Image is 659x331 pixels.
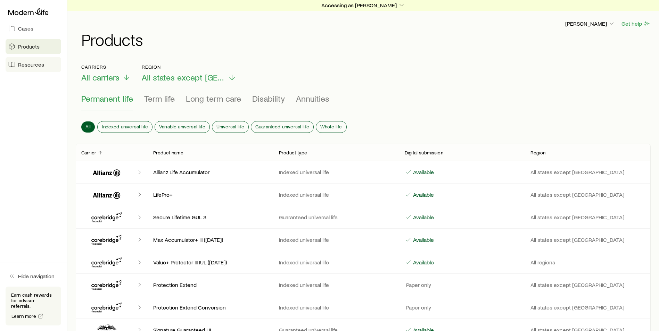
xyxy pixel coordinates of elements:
span: Annuities [296,94,329,103]
p: Protection Extend Conversion [153,304,268,311]
p: LifePro+ [153,191,268,198]
p: Available [412,236,434,243]
span: Indexed universal life [102,124,148,129]
p: Region [142,64,236,70]
p: Allianz Life Accumulator [153,169,268,176]
p: Digital submission [405,150,443,155]
p: Available [412,259,434,266]
span: Cases [18,25,33,32]
a: Cases [6,21,61,36]
p: Indexed universal life [279,169,394,176]
h1: Products [81,31,651,48]
a: Products [6,39,61,54]
p: Available [412,191,434,198]
p: Carriers [81,64,131,70]
span: All [85,124,91,129]
button: Variable universal life [155,121,209,133]
button: All [81,121,95,133]
span: Whole life [320,124,342,129]
button: Guaranteed universal life [251,121,313,133]
button: Get help [621,20,651,28]
p: Product type [279,150,307,155]
p: Secure Lifetime GUL 3 [153,214,268,221]
button: RegionAll states except [GEOGRAPHIC_DATA] [142,64,236,83]
span: Long term care [186,94,241,103]
p: Protection Extend [153,281,268,288]
span: Universal life [216,124,244,129]
p: Value+ Protector III IUL ([DATE]) [153,259,268,266]
p: Available [412,214,434,221]
p: All states except [GEOGRAPHIC_DATA] [530,304,645,311]
p: All states except [GEOGRAPHIC_DATA] [530,236,645,243]
p: [PERSON_NAME] [565,20,615,27]
p: Paper only [405,304,431,311]
span: Resources [18,61,44,68]
p: All states except [GEOGRAPHIC_DATA] [530,214,645,221]
button: Whole life [316,121,346,133]
span: Variable universal life [159,124,205,129]
span: Guaranteed universal life [255,124,309,129]
p: Product name [153,150,183,155]
p: Paper only [405,281,431,288]
a: Resources [6,57,61,72]
p: Earn cash rewards for advisor referrals. [11,292,56,309]
span: Hide navigation [18,273,55,280]
p: Indexed universal life [279,281,394,288]
span: Disability [252,94,285,103]
div: Product types [81,94,645,110]
span: All states except [GEOGRAPHIC_DATA] [142,73,225,82]
span: Term life [144,94,175,103]
p: All states except [GEOGRAPHIC_DATA] [530,169,645,176]
p: Region [530,150,545,155]
p: Indexed universal life [279,304,394,311]
p: Indexed universal life [279,191,394,198]
span: All carriers [81,73,120,82]
p: All regions [530,259,645,266]
p: Accessing as [PERSON_NAME] [321,2,405,9]
span: Products [18,43,40,50]
p: All states except [GEOGRAPHIC_DATA] [530,281,645,288]
p: Carrier [81,150,96,155]
p: Indexed universal life [279,259,394,266]
span: Learn more [11,314,36,319]
div: Earn cash rewards for advisor referrals.Learn more [6,287,61,325]
button: CarriersAll carriers [81,64,131,83]
button: Indexed universal life [98,121,152,133]
p: Available [412,169,434,176]
p: All states except [GEOGRAPHIC_DATA] [530,191,645,198]
button: [PERSON_NAME] [565,20,616,28]
p: Guaranteed universal life [279,214,394,221]
span: Permanent life [81,94,133,103]
p: Indexed universal life [279,236,394,243]
button: Universal life [212,121,248,133]
p: Max Accumulator+ III ([DATE]) [153,236,268,243]
button: Hide navigation [6,269,61,284]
